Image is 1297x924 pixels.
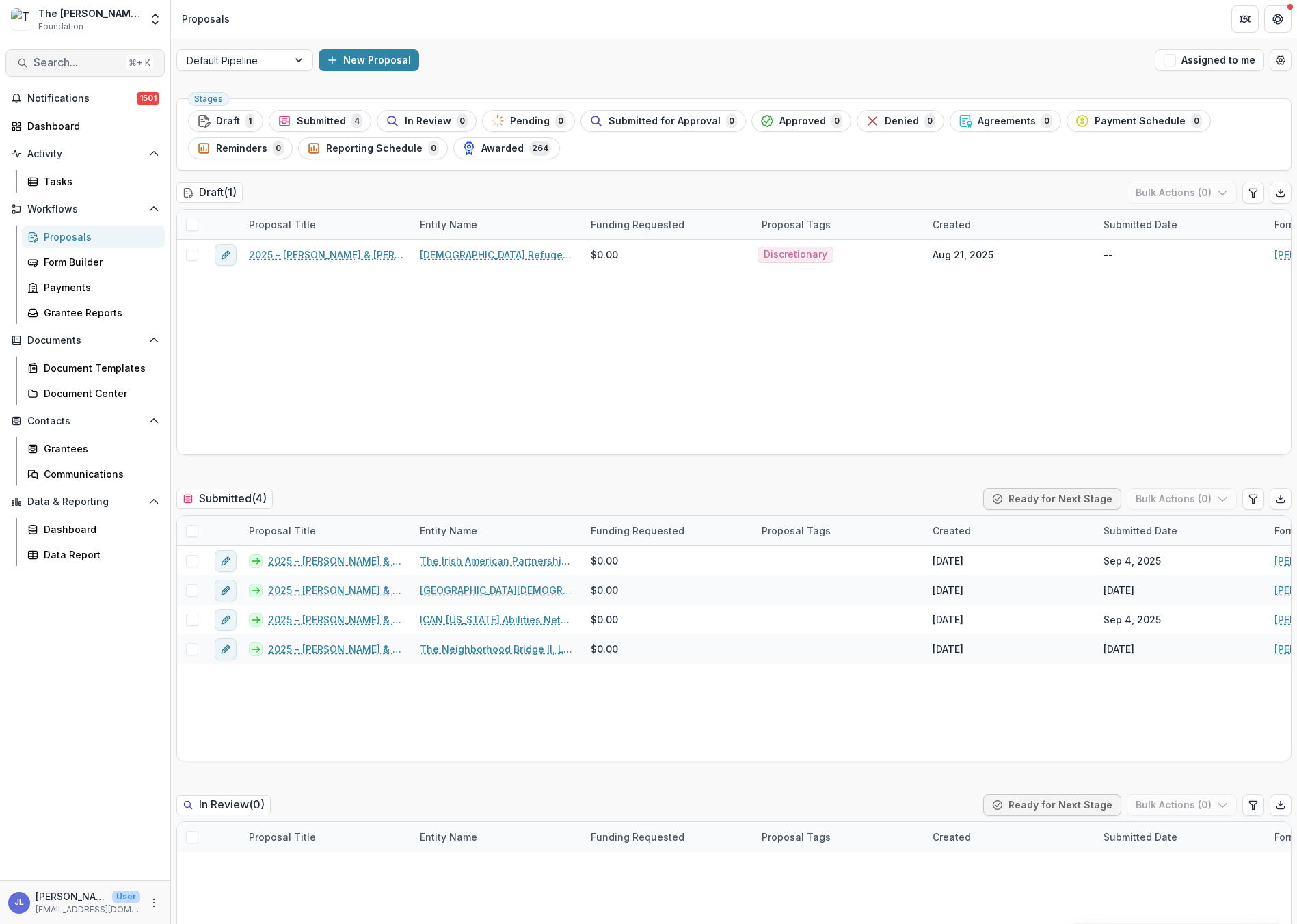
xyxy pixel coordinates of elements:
button: Ready for Next Stage [983,794,1121,816]
div: Document Templates [44,361,154,375]
div: Proposal Title [241,210,412,239]
div: Grantees [44,441,154,456]
div: Sep 4, 2025 [1104,554,1161,568]
div: Sep 4, 2025 [1104,612,1161,627]
button: Payment Schedule0 [1067,110,1211,132]
span: 4 [351,113,362,128]
span: Payment Schedule [1095,116,1186,127]
div: Created [924,516,1095,545]
div: Funding Requested [583,516,753,545]
div: Entity Name [412,830,485,844]
div: Data Report [44,547,154,562]
button: Submitted for Approval0 [580,110,746,132]
button: Approved0 [751,110,851,132]
h2: Draft ( 1 ) [176,182,243,202]
button: edit [215,550,237,572]
a: 2025 - [PERSON_NAME] & [PERSON_NAME] Foundation - New Grantee Form [249,247,403,262]
a: Tasks [22,170,165,193]
span: $0.00 [591,642,618,656]
a: Dashboard [22,518,165,541]
span: $0.00 [591,612,618,627]
div: [DATE] [933,612,963,627]
a: Grantees [22,437,165,460]
h2: In Review ( 0 ) [176,795,271,815]
div: The [PERSON_NAME] & [PERSON_NAME] [38,6,140,21]
a: 2025 - [PERSON_NAME] & [PERSON_NAME] Foundation - New Grantee Form [268,612,403,627]
img: The Charles W. & Patricia S. Bidwill [11,8,33,30]
button: Pending0 [482,110,575,132]
button: Bulk Actions (0) [1127,182,1237,204]
h2: Submitted ( 4 ) [176,489,273,508]
a: The Irish American Partnership Inc [420,554,574,568]
div: Proposal Tags [753,524,839,538]
div: Entity Name [412,210,583,239]
div: [DATE] [1104,642,1134,656]
button: Open entity switcher [146,5,165,33]
span: In Review [405,116,451,127]
span: $0.00 [591,583,618,597]
div: Submitted Date [1095,822,1266,852]
div: Grantee Reports [44,305,154,320]
p: [PERSON_NAME] [36,889,107,903]
span: 1501 [137,92,159,105]
a: ICAN [US_STATE] Abilities Network [420,612,574,627]
button: Bulk Actions (0) [1127,794,1237,816]
span: Activity [27,148,143,160]
div: Proposal Tags [753,822,924,852]
a: 2025 - [PERSON_NAME] & [PERSON_NAME] Foundation - Returning Grantee Form [268,642,403,656]
div: Submitted Date [1095,210,1266,239]
button: Partners [1231,5,1259,33]
span: 0 [924,113,935,128]
a: 2025 - [PERSON_NAME] & [PERSON_NAME] Foundation - Returning Grantee Form [268,554,403,568]
span: 1 [245,113,254,128]
button: Ready for Next Stage [983,488,1121,510]
div: Communications [44,467,154,481]
button: Submitted4 [269,110,371,132]
span: Data & Reporting [27,496,143,508]
span: 264 [529,141,551,156]
span: $0.00 [591,554,618,568]
div: Entity Name [412,524,485,538]
div: Tasks [44,174,154,189]
nav: breadcrumb [176,9,235,29]
span: 0 [831,113,842,128]
span: 0 [457,113,468,128]
span: Notifications [27,93,137,105]
span: Submitted [297,116,346,127]
div: Created [924,822,1095,852]
span: 0 [428,141,439,156]
div: Proposals [182,12,230,26]
span: 0 [1041,113,1052,128]
span: Submitted for Approval [609,116,721,127]
a: Grantee Reports [22,301,165,324]
button: Edit table settings [1242,182,1264,204]
a: [GEOGRAPHIC_DATA][DEMOGRAPHIC_DATA] [420,583,574,597]
button: Export table data [1270,488,1292,510]
div: Proposal Tags [753,210,924,239]
button: edit [215,580,237,601]
div: Entity Name [412,516,583,545]
div: -- [1104,247,1113,262]
div: Funding Requested [583,830,693,844]
button: New Proposal [319,49,419,71]
div: Form Builder [44,255,154,269]
button: Open Documents [5,329,165,351]
div: Created [924,210,1095,239]
div: [DATE] [933,583,963,597]
button: Export table data [1270,794,1292,816]
div: Proposal Tags [753,516,924,545]
div: [DATE] [933,554,963,568]
a: [DEMOGRAPHIC_DATA] Refugee Service [GEOGRAPHIC_DATA] [420,247,574,262]
div: Dashboard [27,119,154,133]
div: Funding Requested [583,524,693,538]
button: Edit table settings [1242,794,1264,816]
div: Payments [44,280,154,295]
span: 0 [273,141,284,156]
div: [DATE] [1104,583,1134,597]
button: Open Data & Reporting [5,491,165,513]
button: Open Workflows [5,198,165,220]
span: Search... [34,56,120,69]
